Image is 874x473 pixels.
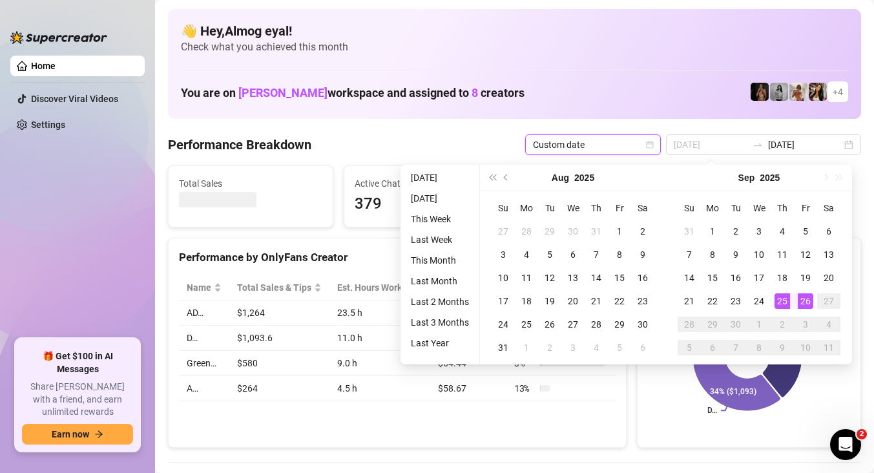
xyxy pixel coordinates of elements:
div: 8 [612,247,627,262]
td: 2025-10-11 [817,336,840,359]
div: 9 [775,340,790,355]
td: 2025-10-03 [794,313,817,336]
td: 2025-10-07 [724,336,747,359]
th: We [561,196,585,220]
div: 9 [635,247,650,262]
div: 16 [635,270,650,286]
div: 4 [775,224,790,239]
td: 2025-09-25 [771,289,794,313]
td: 2025-09-21 [678,289,701,313]
a: Discover Viral Videos [31,94,118,104]
th: Sa [817,196,840,220]
td: 2025-10-10 [794,336,817,359]
div: 30 [565,224,581,239]
span: Total Sales [179,176,322,191]
button: Choose a year [760,165,780,191]
li: [DATE] [406,170,474,185]
td: 2025-09-04 [585,336,608,359]
img: A [770,83,788,101]
div: 2 [542,340,557,355]
td: 2025-08-09 [631,243,654,266]
th: Th [585,196,608,220]
div: 15 [705,270,720,286]
td: Green… [179,351,229,376]
div: 1 [705,224,720,239]
button: Earn nowarrow-right [22,424,133,445]
td: 2025-08-31 [492,336,515,359]
td: 2025-08-14 [585,266,608,289]
li: This Month [406,253,474,268]
div: 6 [705,340,720,355]
text: D… [707,406,717,415]
div: 22 [612,293,627,309]
td: 9.0 h [329,351,430,376]
li: Last 3 Months [406,315,474,330]
td: D… [179,326,229,351]
td: 2025-09-04 [771,220,794,243]
div: 23 [635,293,650,309]
td: 2025-09-06 [817,220,840,243]
li: Last Week [406,232,474,247]
div: 6 [565,247,581,262]
div: 11 [821,340,837,355]
input: End date [768,138,842,152]
span: swap-right [753,140,763,150]
li: Last 2 Months [406,294,474,310]
button: Choose a month [552,165,569,191]
td: 2025-08-21 [585,289,608,313]
td: A… [179,376,229,401]
div: 12 [542,270,557,286]
li: This Week [406,211,474,227]
div: 6 [821,224,837,239]
td: 2025-07-27 [492,220,515,243]
div: 25 [775,293,790,309]
div: 29 [612,317,627,332]
div: 18 [519,293,534,309]
div: 22 [705,293,720,309]
button: Previous month (PageUp) [499,165,514,191]
div: 29 [705,317,720,332]
span: 2 [857,429,867,439]
div: 25 [519,317,534,332]
td: 2025-10-02 [771,313,794,336]
button: Choose a month [738,165,755,191]
div: 12 [798,247,813,262]
td: 2025-08-22 [608,289,631,313]
div: 11 [519,270,534,286]
td: 2025-07-30 [561,220,585,243]
div: 7 [728,340,744,355]
td: 2025-08-17 [492,289,515,313]
li: Last Year [406,335,474,351]
div: 28 [588,317,604,332]
a: Home [31,61,56,71]
span: to [753,140,763,150]
div: 17 [751,270,767,286]
div: 3 [751,224,767,239]
td: 2025-08-29 [608,313,631,336]
td: 2025-10-04 [817,313,840,336]
td: 2025-08-02 [631,220,654,243]
li: [DATE] [406,191,474,206]
td: 2025-09-05 [794,220,817,243]
img: Green [789,83,807,101]
h1: You are on workspace and assigned to creators [181,86,525,100]
td: 23.5 h [329,300,430,326]
div: 5 [612,340,627,355]
div: 16 [728,270,744,286]
img: AD [809,83,827,101]
div: 4 [519,247,534,262]
div: 5 [542,247,557,262]
div: 23 [728,293,744,309]
td: 4.5 h [329,376,430,401]
td: 2025-08-23 [631,289,654,313]
div: 27 [821,293,837,309]
div: 6 [635,340,650,355]
td: 2025-07-29 [538,220,561,243]
th: Tu [538,196,561,220]
td: 2025-08-28 [585,313,608,336]
td: 2025-08-15 [608,266,631,289]
div: 11 [775,247,790,262]
td: 2025-08-11 [515,266,538,289]
input: Start date [674,138,747,152]
div: 19 [798,270,813,286]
